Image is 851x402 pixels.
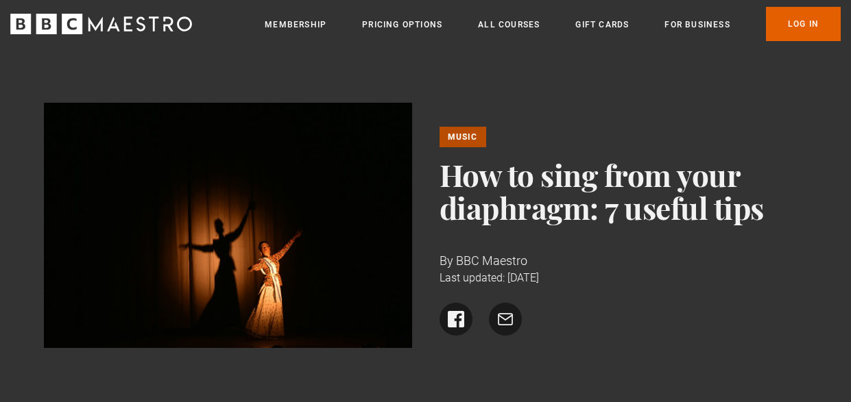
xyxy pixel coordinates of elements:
a: All Courses [478,18,540,32]
a: Gift Cards [575,18,629,32]
span: BBC Maestro [456,253,527,268]
a: Music [440,127,486,147]
span: By [440,253,453,268]
svg: BBC Maestro [10,14,192,34]
a: Membership [265,18,326,32]
time: Last updated: [DATE] [440,271,539,284]
h1: How to sing from your diaphragm: 7 useful tips [440,158,808,224]
a: Log In [766,7,841,41]
a: Pricing Options [362,18,442,32]
nav: Primary [265,7,841,41]
a: For business [664,18,730,32]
